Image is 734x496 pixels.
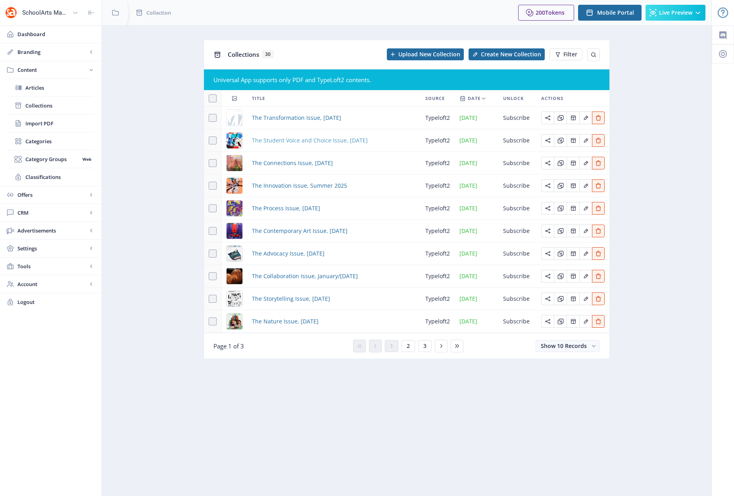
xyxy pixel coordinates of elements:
[498,107,536,129] td: Subscribe
[541,204,554,211] a: Edit page
[659,10,692,16] span: Live Preview
[423,343,427,349] span: 3
[592,159,605,166] a: Edit page
[421,129,455,152] td: typeloft2
[579,227,592,234] a: Edit page
[579,113,592,121] a: Edit page
[455,152,498,175] td: [DATE]
[545,9,565,16] span: Tokens
[592,294,605,302] a: Edit page
[455,175,498,197] td: [DATE]
[252,271,358,281] a: The Collaboration Issue, January/[DATE]
[227,246,242,261] img: a4271694-0c87-4a09-9142-d883a85e28a1.png
[567,136,579,144] a: Edit page
[385,340,398,352] button: 1
[418,340,432,352] button: 3
[579,181,592,189] a: Edit page
[421,288,455,310] td: typeloft2
[554,181,567,189] a: Edit page
[8,168,94,186] a: Classifications
[252,94,265,103] span: Title
[252,158,333,168] a: The Connections Issue, [DATE]
[567,159,579,166] a: Edit page
[146,9,171,17] span: Collection
[541,317,554,325] a: Edit page
[398,51,460,58] span: Upload New Collection
[554,317,567,325] a: Edit page
[8,133,94,150] a: Categories
[592,272,605,279] a: Edit page
[25,155,80,163] span: Category Groups
[554,249,567,257] a: Edit page
[8,115,94,132] a: Import PDF
[227,313,242,329] img: 784aec82-15c6-4f83-95ee-af48e2a7852c.png
[567,249,579,257] a: Edit page
[541,227,554,234] a: Edit page
[579,272,592,279] a: Edit page
[252,317,319,326] span: The Nature Issue, [DATE]
[455,265,498,288] td: [DATE]
[213,76,600,84] div: Universal App supports only PDF and TypeLoft2 contents.
[227,110,242,126] img: cover.jpg
[425,94,445,103] span: Source
[262,50,273,58] span: 30
[17,48,87,56] span: Branding
[252,294,330,304] a: The Storytelling Issue, [DATE]
[550,48,582,60] button: Filter
[227,133,242,148] img: 747699b0-7c6b-4e62-84a7-c61ccaa2d4d3.png
[5,6,17,19] img: properties.app_icon.png
[567,227,579,234] a: Edit page
[541,294,554,302] a: Edit page
[554,113,567,121] a: Edit page
[252,249,325,258] a: The Advocacy Issue, [DATE]
[252,136,368,145] a: The Student Voice and Choice Issue, [DATE]
[554,227,567,234] a: Edit page
[455,242,498,265] td: [DATE]
[498,152,536,175] td: Subscribe
[387,48,464,60] button: Upload New Collection
[579,294,592,302] a: Edit page
[227,200,242,216] img: 8e2b6bbf-8dae-414b-a6f5-84a18bbcfe9b.png
[252,204,320,213] a: The Process Issue, [DATE]
[567,204,579,211] a: Edit page
[407,343,410,349] span: 2
[541,136,554,144] a: Edit page
[567,317,579,325] a: Edit page
[455,220,498,242] td: [DATE]
[421,107,455,129] td: typeloft2
[390,343,393,349] span: 1
[8,97,94,114] a: Collections
[554,136,567,144] a: Edit page
[579,159,592,166] a: Edit page
[228,50,259,58] span: Collections
[579,249,592,257] a: Edit page
[498,310,536,333] td: Subscribe
[592,227,605,234] a: Edit page
[563,51,577,58] span: Filter
[597,10,634,16] span: Mobile Portal
[541,342,587,350] span: Show 10 Records
[17,262,87,270] span: Tools
[554,272,567,279] a: Edit page
[469,48,545,60] button: Create New Collection
[252,181,347,190] a: The Innovation Issue, Summer 2025
[25,137,94,145] span: Categories
[579,317,592,325] a: Edit page
[567,294,579,302] a: Edit page
[554,204,567,211] a: Edit page
[252,226,348,236] a: The Contemporary Art Issue, [DATE]
[8,150,94,168] a: Category GroupsWeb
[25,173,94,181] span: Classifications
[17,191,87,199] span: Offers
[541,159,554,166] a: Edit page
[498,288,536,310] td: Subscribe
[455,129,498,152] td: [DATE]
[402,340,415,352] button: 2
[421,152,455,175] td: typeloft2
